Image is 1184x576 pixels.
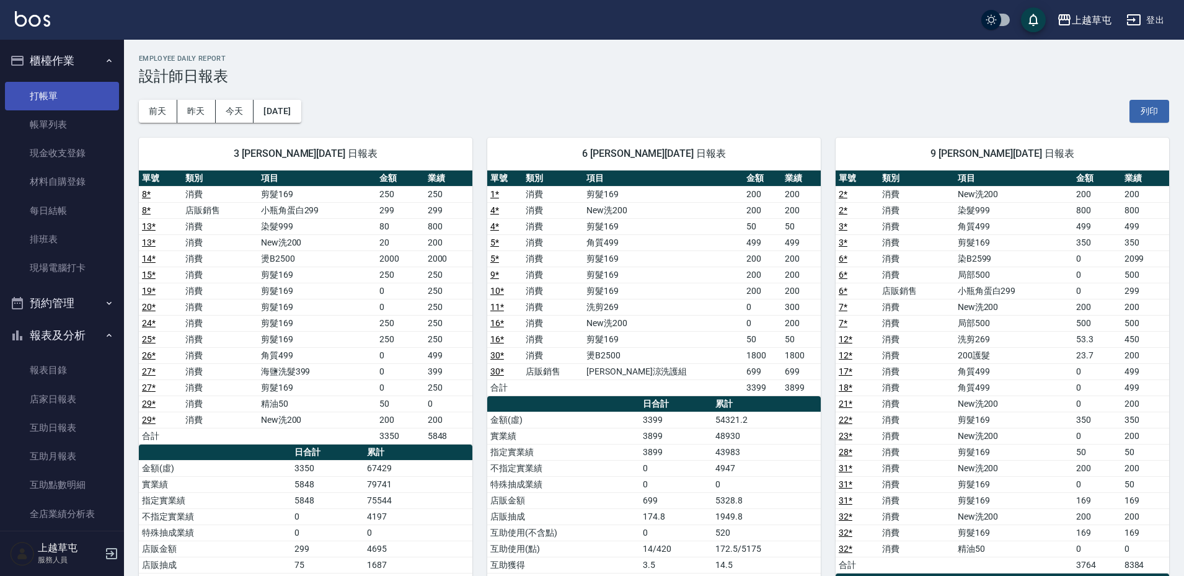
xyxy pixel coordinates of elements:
[1073,460,1121,476] td: 200
[583,363,743,379] td: [PERSON_NAME]涼洗護組
[782,267,821,283] td: 200
[879,218,955,234] td: 消費
[640,412,712,428] td: 3399
[425,363,472,379] td: 399
[182,202,258,218] td: 店販銷售
[38,554,101,565] p: 服務人員
[583,171,743,187] th: 項目
[139,171,182,187] th: 單號
[5,287,119,319] button: 預約管理
[640,508,712,525] td: 174.8
[182,234,258,250] td: 消費
[879,331,955,347] td: 消費
[1121,347,1169,363] td: 200
[376,186,424,202] td: 250
[258,283,377,299] td: 剪髮169
[523,347,583,363] td: 消費
[139,525,291,541] td: 特殊抽成業績
[1073,396,1121,412] td: 0
[879,444,955,460] td: 消費
[712,444,821,460] td: 43983
[425,234,472,250] td: 200
[487,444,640,460] td: 指定實業績
[782,379,821,396] td: 3899
[743,267,782,283] td: 200
[258,186,377,202] td: 剪髮169
[1121,171,1169,187] th: 業績
[182,283,258,299] td: 消費
[743,379,782,396] td: 3399
[364,492,472,508] td: 75544
[1073,525,1121,541] td: 169
[1073,363,1121,379] td: 0
[376,299,424,315] td: 0
[1121,283,1169,299] td: 299
[182,299,258,315] td: 消費
[1073,508,1121,525] td: 200
[640,460,712,476] td: 0
[291,445,364,461] th: 日合計
[1073,331,1121,347] td: 53.3
[376,267,424,283] td: 250
[712,460,821,476] td: 4947
[1121,202,1169,218] td: 800
[487,428,640,444] td: 實業績
[291,508,364,525] td: 0
[5,167,119,196] a: 材料自購登錄
[258,331,377,347] td: 剪髮169
[376,363,424,379] td: 0
[523,186,583,202] td: 消費
[523,331,583,347] td: 消費
[258,267,377,283] td: 剪髮169
[1121,460,1169,476] td: 200
[879,250,955,267] td: 消費
[291,476,364,492] td: 5848
[258,396,377,412] td: 精油50
[1073,171,1121,187] th: 金額
[487,476,640,492] td: 特殊抽成業績
[1121,379,1169,396] td: 499
[425,396,472,412] td: 0
[879,315,955,331] td: 消費
[782,250,821,267] td: 200
[1073,412,1121,428] td: 350
[955,218,1074,234] td: 角質499
[712,396,821,412] th: 累計
[743,283,782,299] td: 200
[182,412,258,428] td: 消費
[743,250,782,267] td: 200
[425,267,472,283] td: 250
[955,492,1074,508] td: 剪髮169
[879,508,955,525] td: 消費
[1121,363,1169,379] td: 499
[583,283,743,299] td: 剪髮169
[258,202,377,218] td: 小瓶角蛋白299
[1121,234,1169,250] td: 350
[955,412,1074,428] td: 剪髮169
[955,428,1074,444] td: New洗200
[523,267,583,283] td: 消費
[955,202,1074,218] td: 染髮999
[879,186,955,202] td: 消費
[425,218,472,234] td: 800
[5,356,119,384] a: 報表目錄
[139,100,177,123] button: 前天
[487,412,640,428] td: 金額(虛)
[743,186,782,202] td: 200
[879,267,955,283] td: 消費
[523,202,583,218] td: 消費
[376,379,424,396] td: 0
[850,148,1154,160] span: 9 [PERSON_NAME][DATE] 日報表
[1121,396,1169,412] td: 200
[5,110,119,139] a: 帳單列表
[523,171,583,187] th: 類別
[376,347,424,363] td: 0
[10,541,35,566] img: Person
[376,331,424,347] td: 250
[487,171,523,187] th: 單號
[1121,331,1169,347] td: 450
[1121,218,1169,234] td: 499
[487,508,640,525] td: 店販抽成
[782,331,821,347] td: 50
[425,186,472,202] td: 250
